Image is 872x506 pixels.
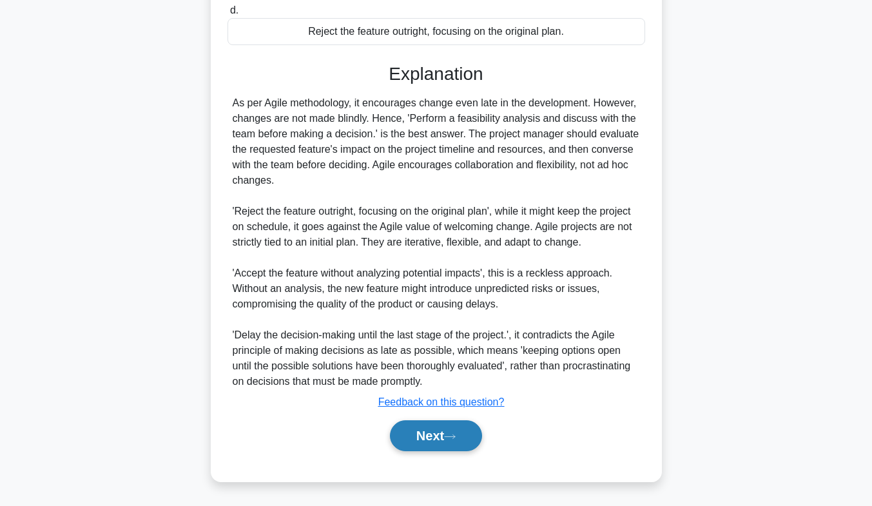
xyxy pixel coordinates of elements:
[228,18,645,45] div: Reject the feature outright, focusing on the original plan.
[378,396,505,407] a: Feedback on this question?
[235,63,637,85] h3: Explanation
[390,420,482,451] button: Next
[233,95,640,389] div: As per Agile methodology, it encourages change even late in the development. However, changes are...
[230,5,238,15] span: d.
